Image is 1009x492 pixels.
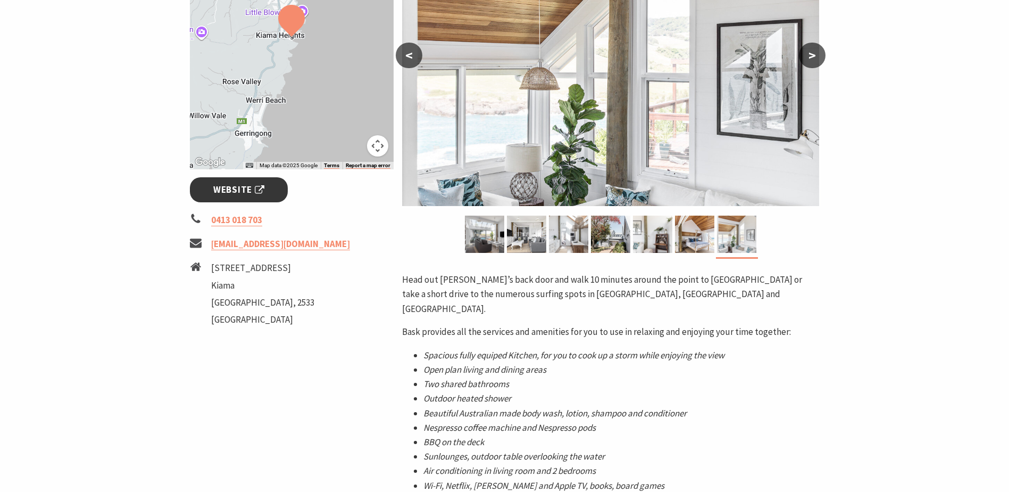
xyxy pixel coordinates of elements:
[423,378,509,390] em: Two shared bathrooms
[402,273,819,316] p: Head out [PERSON_NAME]’s back door and walk 10 minutes around the point to [GEOGRAPHIC_DATA] or t...
[423,450,605,462] em: Sunlounges, outdoor table overlooking the water
[423,465,596,477] em: Air conditioning in living room and 2 bedrooms
[423,407,687,419] em: Beautiful Australian made body wash, lotion, shampoo and conditioner
[211,238,350,250] a: [EMAIL_ADDRESS][DOMAIN_NAME]
[402,325,819,339] p: Bask provides all the services and amenities for you to use in relaxing and enjoying your time to...
[211,214,262,226] a: 0413 018 703
[423,422,596,433] em: Nespresso coffee machine and Nespresso pods
[193,155,228,169] img: Google
[799,43,825,68] button: >
[246,162,253,169] button: Keyboard shortcuts
[423,364,546,375] em: Open plan living and dining areas
[211,313,314,327] li: [GEOGRAPHIC_DATA]
[346,162,390,169] a: Report a map error
[213,183,264,197] span: Website
[423,349,724,361] em: Spacious fully equiped Kitchen, for you to cook up a storm while enjoying the view
[423,392,511,404] em: Outdoor heated shower
[190,177,288,202] a: Website
[260,162,318,168] span: Map data ©2025 Google
[211,278,314,293] li: Kiama
[396,43,422,68] button: <
[324,162,339,169] a: Terms (opens in new tab)
[367,135,388,157] button: Map camera controls
[211,296,314,310] li: [GEOGRAPHIC_DATA], 2533
[193,155,228,169] a: Open this area in Google Maps (opens a new window)
[423,480,664,491] em: Wi-Fi, Netflix, [PERSON_NAME] and Apple TV, books, board games
[211,261,314,275] li: [STREET_ADDRESS]
[423,436,484,448] em: BBQ on the deck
